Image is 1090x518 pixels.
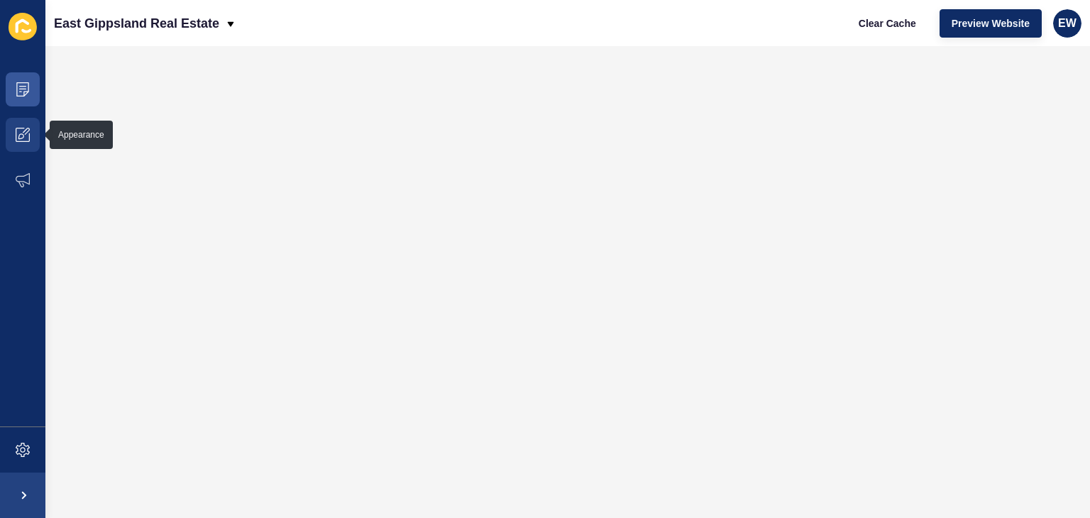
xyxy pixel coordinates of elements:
[859,16,916,31] span: Clear Cache
[952,16,1030,31] span: Preview Website
[847,9,928,38] button: Clear Cache
[940,9,1042,38] button: Preview Website
[54,6,219,41] p: East Gippsland Real Estate
[58,129,104,140] div: Appearance
[1058,16,1077,31] span: EW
